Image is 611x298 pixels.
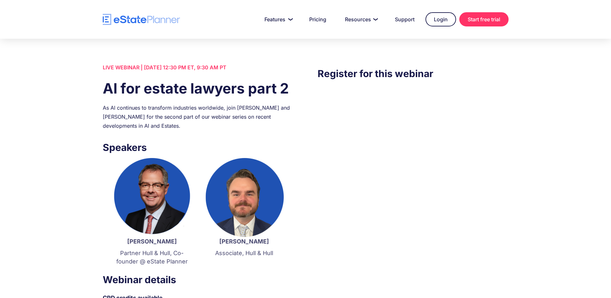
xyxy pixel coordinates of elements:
[257,13,298,26] a: Features
[318,66,508,81] h3: Register for this webinar
[425,12,456,26] a: Login
[103,272,293,287] h3: Webinar details
[337,13,384,26] a: Resources
[103,14,180,25] a: home
[459,12,509,26] a: Start free trial
[219,238,269,245] strong: [PERSON_NAME]
[301,13,334,26] a: Pricing
[318,94,508,204] iframe: Form 0
[205,249,284,257] p: Associate, Hull & Hull
[103,103,293,130] div: As AI continues to transform industries worldwide, join [PERSON_NAME] and [PERSON_NAME] for the s...
[103,63,293,72] div: LIVE WEBINAR | [DATE] 12:30 PM ET, 9:30 AM PT
[103,140,293,155] h3: Speakers
[103,78,293,98] h1: AI for estate lawyers part 2
[127,238,177,245] strong: [PERSON_NAME]
[387,13,422,26] a: Support
[112,249,192,266] p: Partner Hull & Hull, Co-founder @ eState Planner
